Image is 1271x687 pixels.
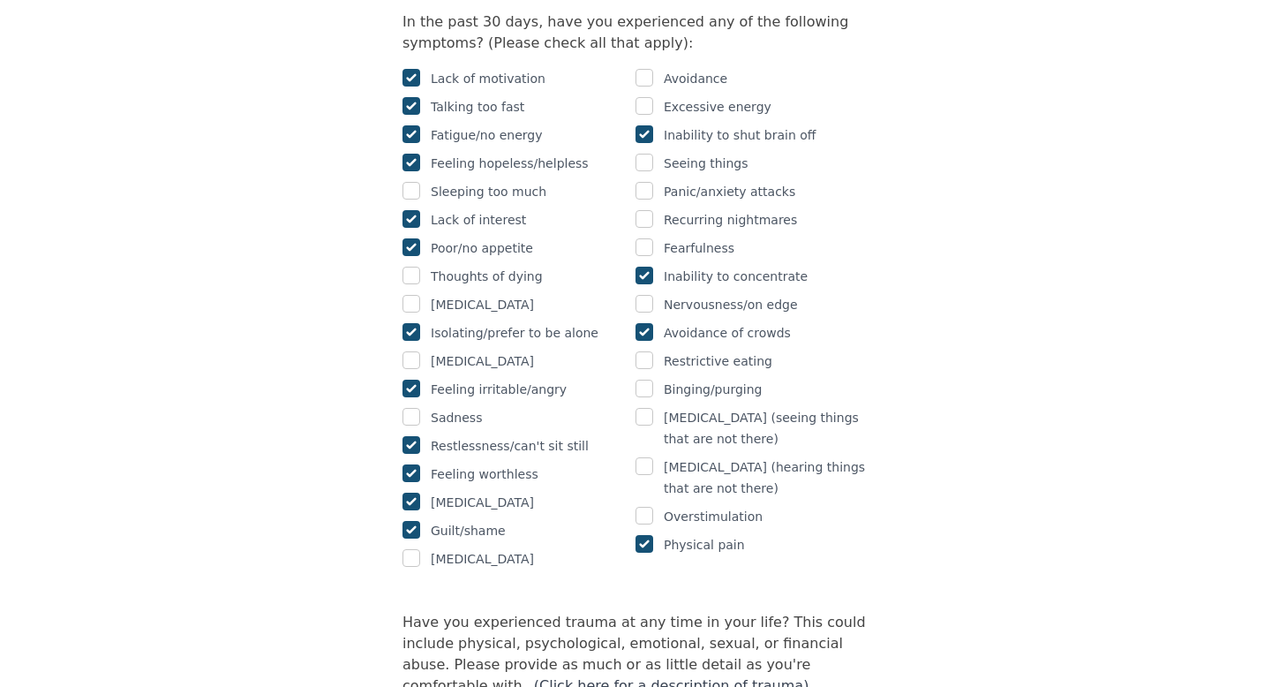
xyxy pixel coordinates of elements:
p: Lack of interest [431,209,526,230]
p: Overstimulation [664,506,763,527]
p: Panic/anxiety attacks [664,181,795,202]
p: Sadness [431,407,482,428]
label: In the past 30 days, have you experienced any of the following symptoms? (Please check all that a... [402,13,848,51]
p: Talking too fast [431,96,524,117]
p: Feeling hopeless/helpless [431,153,589,174]
p: Fearfulness [664,238,734,259]
p: Recurring nightmares [664,209,797,230]
p: Restlessness/can't sit still [431,435,589,457]
p: Avoidance of crowds [664,322,791,343]
p: Seeing things [664,153,748,174]
p: [MEDICAL_DATA] [431,351,534,372]
p: Avoidance [664,68,727,89]
p: Sleeping too much [431,181,546,202]
p: Thoughts of dying [431,266,543,287]
p: Fatigue/no energy [431,125,543,146]
p: Inability to concentrate [664,266,808,287]
p: Guilt/shame [431,520,506,541]
p: Binging/purging [664,379,762,400]
p: [MEDICAL_DATA] [431,492,534,513]
p: [MEDICAL_DATA] [431,548,534,570]
p: Inability to shut brain off [664,125,816,146]
p: Lack of motivation [431,68,545,89]
p: Nervousness/on edge [664,294,798,315]
p: Poor/no appetite [431,238,533,259]
p: [MEDICAL_DATA] (seeing things that are not there) [664,407,869,449]
p: [MEDICAL_DATA] (hearing things that are not there) [664,457,869,499]
p: [MEDICAL_DATA] [431,294,534,315]
p: Feeling worthless [431,464,538,485]
p: Physical pain [664,534,745,555]
p: Feeling irritable/angry [431,379,567,400]
p: Isolating/prefer to be alone [431,322,598,343]
p: Excessive energy [664,96,771,117]
p: Restrictive eating [664,351,772,372]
